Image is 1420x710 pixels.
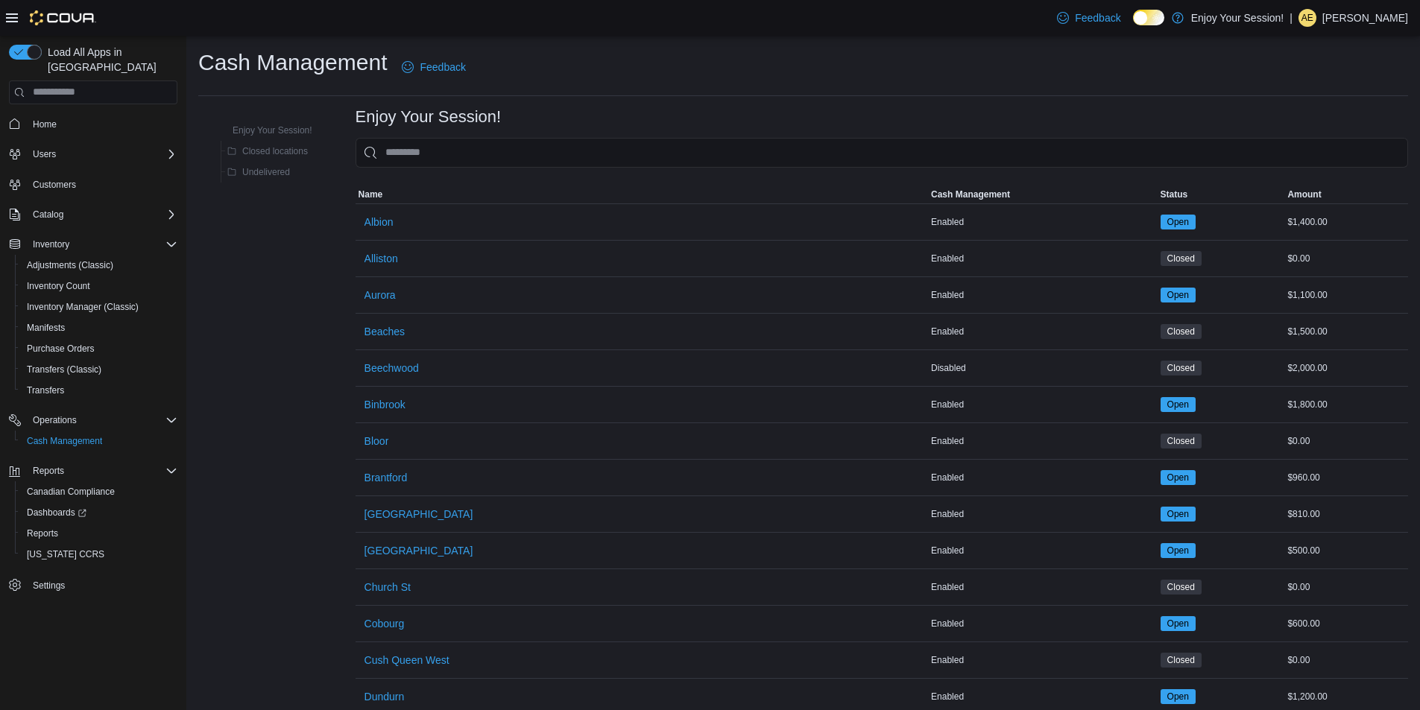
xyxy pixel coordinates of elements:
button: Canadian Compliance [15,481,183,502]
button: Operations [3,410,183,431]
span: Cash Management [931,188,1010,200]
div: $600.00 [1284,615,1408,633]
span: Settings [33,580,65,592]
span: Adjustments (Classic) [21,256,177,274]
span: Closed [1161,251,1202,266]
button: Customers [3,174,183,195]
div: Enabled [928,651,1158,669]
span: Open [1161,543,1196,558]
span: Closed [1167,361,1195,375]
span: Canadian Compliance [21,483,177,501]
span: Closed [1161,324,1202,339]
span: Open [1167,507,1189,521]
button: Albion [359,207,400,237]
span: Operations [27,411,177,429]
span: Purchase Orders [21,340,177,358]
button: Operations [27,411,83,429]
span: Closed locations [242,145,308,157]
button: Beaches [359,317,411,346]
h1: Cash Management [198,48,387,77]
span: Open [1161,507,1196,522]
span: Canadian Compliance [27,486,115,498]
span: Open [1161,689,1196,704]
button: Reports [3,460,183,481]
span: Bloor [365,434,389,448]
span: Cobourg [365,616,405,631]
span: Home [27,115,177,133]
div: Enabled [928,286,1158,304]
button: Church St [359,572,417,602]
div: $0.00 [1284,578,1408,596]
span: Inventory Count [21,277,177,295]
button: Inventory Manager (Classic) [15,297,183,317]
span: Reports [27,527,58,539]
button: Reports [15,523,183,544]
span: Closed [1161,361,1202,375]
button: Catalog [3,204,183,225]
span: Inventory Manager (Classic) [27,301,139,313]
span: Reports [27,462,177,480]
a: [US_STATE] CCRS [21,545,110,563]
span: Open [1161,288,1196,302]
div: Enabled [928,505,1158,523]
button: Adjustments (Classic) [15,255,183,276]
div: Enabled [928,578,1158,596]
span: Name [359,188,383,200]
span: Enjoy Your Session! [233,124,312,136]
span: Feedback [1075,10,1120,25]
div: Enabled [928,323,1158,340]
img: Cova [30,10,96,25]
button: Catalog [27,206,69,224]
a: Dashboards [15,502,183,523]
span: Closed [1161,434,1202,448]
span: Purchase Orders [27,343,95,355]
span: Brantford [365,470,408,485]
div: $960.00 [1284,469,1408,486]
a: Cash Management [21,432,108,450]
span: [GEOGRAPHIC_DATA] [365,507,473,522]
span: Open [1161,215,1196,229]
button: Inventory [3,234,183,255]
a: Feedback [1051,3,1126,33]
button: Closed locations [221,142,314,160]
button: Enjoy Your Session! [212,121,318,139]
button: Aurora [359,280,402,310]
div: Alana Edgington [1298,9,1316,27]
a: Purchase Orders [21,340,101,358]
span: Beechwood [365,361,419,375]
span: Feedback [420,60,465,75]
button: Cush Queen West [359,645,455,675]
input: Dark Mode [1133,10,1164,25]
span: Inventory Manager (Classic) [21,298,177,316]
button: Binbrook [359,390,411,419]
span: AE [1301,9,1313,27]
button: Users [27,145,62,163]
button: Status [1158,186,1285,203]
span: Customers [33,179,76,191]
div: $1,500.00 [1284,323,1408,340]
button: Home [3,113,183,135]
span: Reports [33,465,64,477]
div: $500.00 [1284,542,1408,560]
a: Canadian Compliance [21,483,121,501]
span: Manifests [21,319,177,337]
button: Manifests [15,317,183,338]
div: $0.00 [1284,250,1408,267]
span: Users [27,145,177,163]
input: This is a search bar. As you type, the results lower in the page will automatically filter. [356,138,1408,168]
div: Enabled [928,688,1158,706]
span: Amount [1287,188,1321,200]
span: Dashboards [27,507,86,519]
span: Cash Management [27,435,102,447]
a: Transfers [21,381,70,399]
h3: Enjoy Your Session! [356,108,502,126]
button: [GEOGRAPHIC_DATA] [359,499,479,529]
p: [PERSON_NAME] [1322,9,1408,27]
div: Enabled [928,213,1158,231]
div: $0.00 [1284,651,1408,669]
span: Closed [1167,653,1195,667]
button: Transfers (Classic) [15,359,183,380]
p: Enjoy Your Session! [1191,9,1284,27]
button: Transfers [15,380,183,401]
span: Closed [1167,580,1195,594]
